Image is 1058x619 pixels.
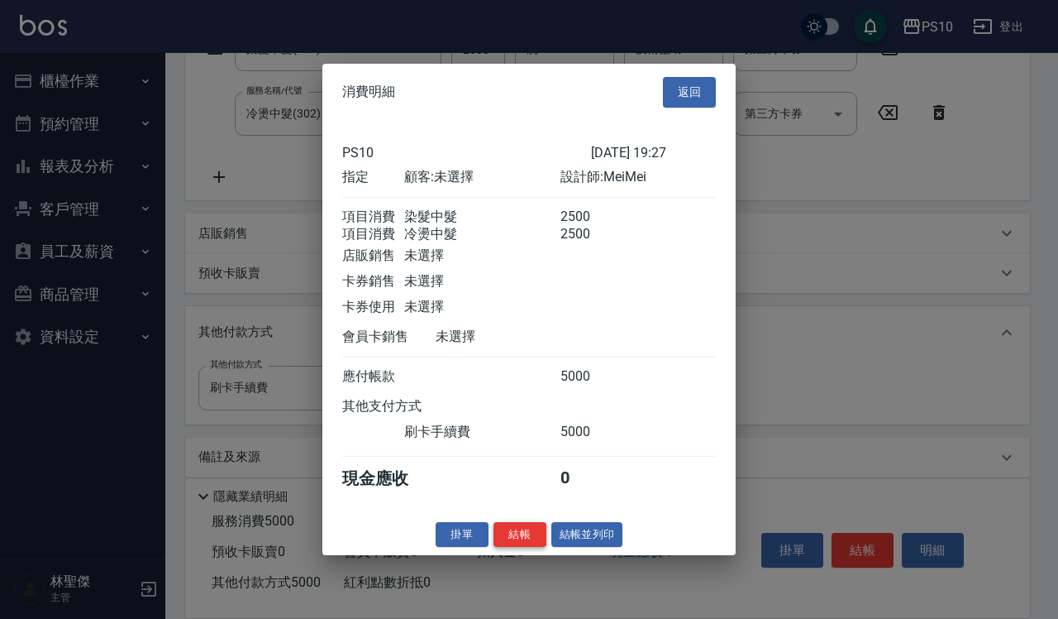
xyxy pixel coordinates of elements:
[560,423,622,440] div: 5000
[404,272,560,290] div: 未選擇
[342,225,404,242] div: 項目消費
[342,208,404,225] div: 項目消費
[404,298,560,315] div: 未選擇
[342,298,404,315] div: 卡券使用
[663,77,716,108] button: 返回
[436,521,488,547] button: 掛單
[404,423,560,440] div: 刷卡手續費
[404,208,560,225] div: 染髮中髮
[551,521,623,547] button: 結帳並列印
[560,168,716,185] div: 設計師: MeiMei
[342,467,436,489] div: 現金應收
[560,208,622,225] div: 2500
[591,144,716,160] div: [DATE] 19:27
[342,247,404,264] div: 店販銷售
[493,521,546,547] button: 結帳
[342,272,404,290] div: 卡券銷售
[342,367,404,385] div: 應付帳款
[342,144,591,160] div: PS10
[342,328,436,345] div: 會員卡銷售
[560,225,622,242] div: 2500
[560,467,622,489] div: 0
[342,168,404,185] div: 指定
[560,367,622,385] div: 5000
[404,225,560,242] div: 冷燙中髮
[436,328,591,345] div: 未選擇
[342,397,467,415] div: 其他支付方式
[404,247,560,264] div: 未選擇
[404,168,560,185] div: 顧客: 未選擇
[342,84,395,100] span: 消費明細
